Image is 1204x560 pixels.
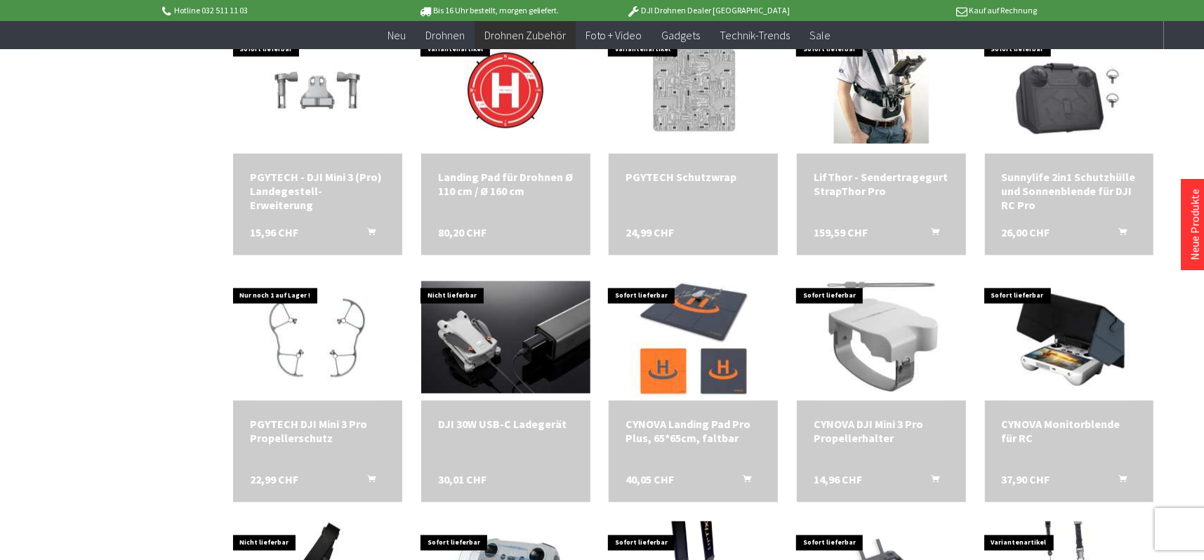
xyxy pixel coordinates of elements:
[814,171,949,199] a: LifThor - Sendertragegurt StrapThor Pro 159,59 CHF In den Warenkorb
[1002,171,1137,213] div: Sunnylife 2in1 Schutzhülle und Sonnenblende für DJI RC Pro
[800,21,841,50] a: Sale
[438,226,487,240] span: 80,20 CHF
[814,473,862,487] span: 14,96 CHF
[626,418,761,446] a: CYNOVA Landing Pad Pro Plus, 65*65cm, faltbar 40,05 CHF In den Warenkorb
[1002,171,1137,213] a: Sunnylife 2in1 Schutzhülle und Sonnenblende für DJI RC Pro 26,00 CHF In den Warenkorb
[250,171,385,213] div: PGYTECH - DJI Mini 3 (Pro) Landegestell-Erweiterung
[160,2,379,19] p: Hotline 032 511 11 03
[350,226,384,244] button: In den Warenkorb
[254,274,381,401] img: PGYTECH DJI Mini 3 Pro Propellerschutz
[378,21,416,50] a: Neu
[914,226,948,244] button: In den Warenkorb
[630,274,757,401] img: CYNOVA Landing Pad Pro Plus, 65*65cm, faltbar
[416,21,475,50] a: Drohnen
[484,28,566,42] span: Drohnen Zubehör
[797,37,966,144] img: LifThor - Sendertragegurt StrapThor Pro
[438,473,487,487] span: 30,01 CHF
[630,27,757,154] img: PGYTECH Schutzwrap
[1006,274,1132,401] img: CYNOVA Monitorblende für RC
[626,418,761,446] div: CYNOVA Landing Pad Pro Plus, 65*65cm, faltbar
[250,226,298,240] span: 15,96 CHF
[350,473,384,491] button: In den Warenkorb
[720,28,790,42] span: Technik-Trends
[814,171,949,199] div: LifThor - Sendertragegurt StrapThor Pro
[475,21,576,50] a: Drohnen Zubehör
[421,281,590,394] img: DJI 30W USB-C Ladegerät
[662,28,701,42] span: Gadgets
[1188,189,1202,260] a: Neue Produkte
[438,171,574,199] div: Landing Pad für Drohnen Ø 110 cm / Ø 160 cm
[254,27,381,154] img: PGYTECH - DJI Mini 3 (Pro) Landegestell-Erweiterung
[814,418,949,446] div: CYNOVA DJI Mini 3 Pro Propellerhalter
[914,473,948,491] button: In den Warenkorb
[1002,473,1050,487] span: 37,90 CHF
[388,28,406,42] span: Neu
[710,21,800,50] a: Technik-Trends
[438,418,574,432] div: DJI 30W USB-C Ladegerät
[250,418,385,446] div: PGYTECH DJI Mini 3 Pro Propellerschutz
[1102,473,1135,491] button: In den Warenkorb
[438,418,574,432] a: DJI 30W USB-C Ladegerät 30,01 CHF
[1002,226,1050,240] span: 26,00 CHF
[626,171,761,185] a: PGYTECH Schutzwrap 24,99 CHF
[652,21,710,50] a: Gadgets
[1006,27,1132,154] img: Sunnylife 2in1 Schutzhülle und Sonnenblende für DJI RC Pro
[379,2,598,19] p: Bis 16 Uhr bestellt, morgen geliefert.
[1002,418,1137,446] a: CYNOVA Monitorblende für RC 37,90 CHF In den Warenkorb
[726,473,760,491] button: In den Warenkorb
[1102,226,1135,244] button: In den Warenkorb
[438,171,574,199] a: Landing Pad für Drohnen Ø 110 cm / Ø 160 cm 80,20 CHF
[250,171,385,213] a: PGYTECH - DJI Mini 3 (Pro) Landegestell-Erweiterung 15,96 CHF In den Warenkorb
[814,418,949,446] a: CYNOVA DJI Mini 3 Pro Propellerhalter 14,96 CHF In den Warenkorb
[250,473,298,487] span: 22,99 CHF
[250,418,385,446] a: PGYTECH DJI Mini 3 Pro Propellerschutz 22,99 CHF In den Warenkorb
[626,226,674,240] span: 24,99 CHF
[442,27,569,154] img: Landing Pad für Drohnen Ø 110 cm / Ø 160 cm
[810,28,831,42] span: Sale
[599,2,818,19] p: DJI Drohnen Dealer [GEOGRAPHIC_DATA]
[814,226,868,240] span: 159,59 CHF
[576,21,652,50] a: Foto + Video
[425,28,465,42] span: Drohnen
[1002,418,1137,446] div: CYNOVA Monitorblende für RC
[626,171,761,185] div: PGYTECH Schutzwrap
[818,274,944,401] img: CYNOVA DJI Mini 3 Pro Propellerhalter
[818,2,1037,19] p: Kauf auf Rechnung
[586,28,642,42] span: Foto + Video
[626,473,674,487] span: 40,05 CHF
